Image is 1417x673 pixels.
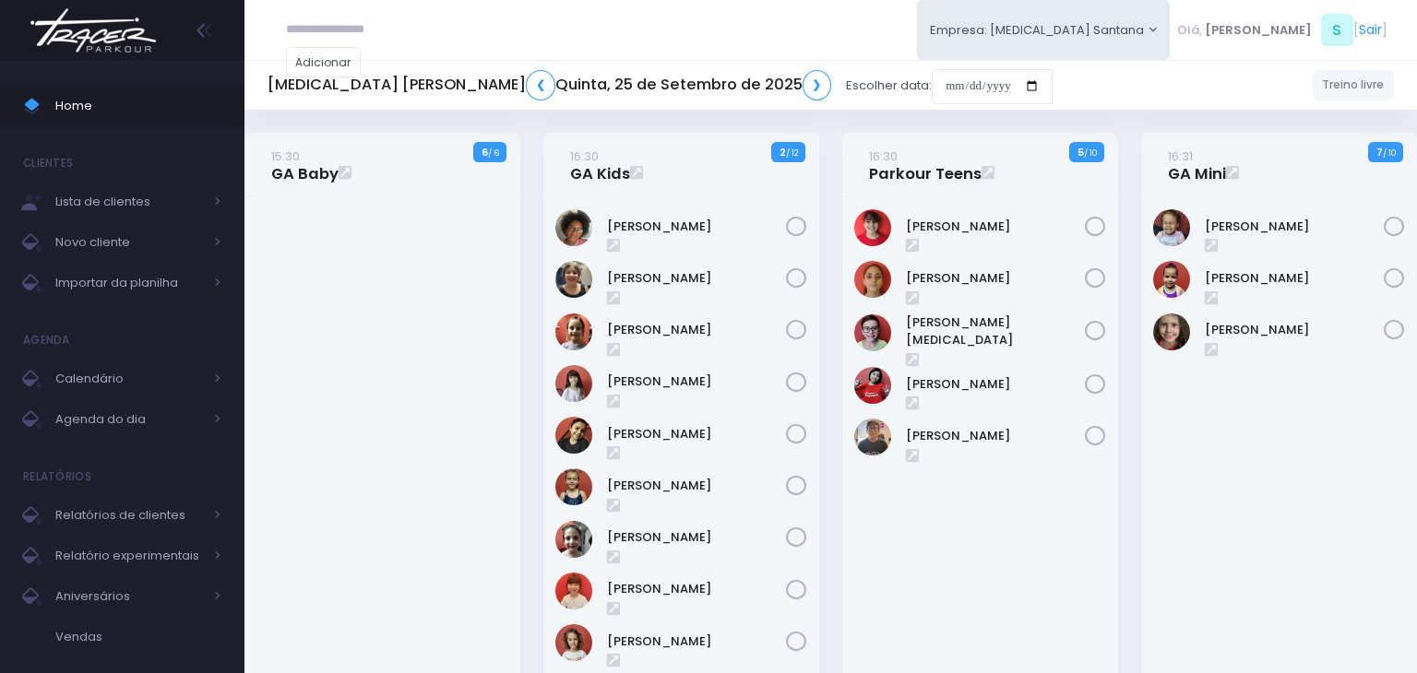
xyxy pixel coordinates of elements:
h5: [MEDICAL_DATA] [PERSON_NAME] Quinta, 25 de Setembro de 2025 [268,70,831,100]
strong: 5 [1078,145,1084,159]
img: Larissa Teodoro Dangebel de Oliveira [555,365,592,402]
small: 16:30 [869,148,898,165]
a: 16:30Parkour Teens [869,147,982,183]
span: Agenda do dia [55,407,203,431]
small: / 10 [1383,148,1396,159]
a: [PERSON_NAME] [607,321,786,339]
a: [PERSON_NAME] [1205,269,1384,288]
a: 16:31GA Mini [1168,147,1226,183]
span: Aniversários [55,584,203,608]
img: Livia Baião Gomes [555,417,592,454]
a: ❯ [803,70,832,100]
span: Relatório experimentais [55,544,203,568]
img: Maria Helena Coelho Mariano [1153,313,1190,350]
span: Lista de clientes [55,190,203,214]
span: S [1321,14,1353,46]
a: [PERSON_NAME] [607,580,786,598]
a: [PERSON_NAME] [607,528,786,547]
h4: Clientes [23,145,73,182]
h4: Agenda [23,322,70,359]
a: Adicionar [286,47,362,77]
img: Anna Júlia Roque Silva [854,261,891,298]
span: Olá, [1177,21,1202,40]
img: Giulia Coelho Mariano [555,209,592,246]
span: Calendário [55,367,203,391]
a: [PERSON_NAME] [607,218,786,236]
img: João Vitor Fontan Nicoleti [854,314,891,351]
span: [PERSON_NAME] [1205,21,1312,40]
img: Lorena mie sato ayres [854,367,891,404]
span: Importar da planilha [55,271,203,295]
h4: Relatórios [23,458,91,495]
span: Relatórios de clientes [55,503,203,527]
strong: 6 [482,145,488,159]
div: [ ] [1170,9,1394,51]
strong: 7 [1376,145,1383,159]
img: Mariana Namie Takatsuki Momesso [555,573,592,609]
span: Novo cliente [55,230,203,254]
a: Sair [1359,20,1382,40]
a: [PERSON_NAME] [906,427,1085,445]
a: [PERSON_NAME] [607,632,786,651]
a: Treino livre [1313,70,1395,100]
small: / 12 [786,148,798,159]
a: [PERSON_NAME] [607,269,786,288]
img: Nina Diniz Scatena Alves [555,624,592,661]
img: Mariana Garzuzi Palma [555,521,592,558]
small: 15:30 [271,148,300,165]
a: [PERSON_NAME][MEDICAL_DATA] [906,313,1085,349]
a: [PERSON_NAME] [906,375,1085,394]
small: 16:30 [570,148,599,165]
img: Heloisa Frederico Mota [555,261,592,298]
img: Lucas figueiredo guedes [854,419,891,455]
a: [PERSON_NAME] [607,477,786,495]
a: 16:30GA Kids [570,147,630,183]
strong: 2 [780,145,786,159]
div: Escolher data: [268,65,1053,107]
small: / 10 [1084,148,1097,159]
a: [PERSON_NAME] [1205,321,1384,339]
small: / 6 [488,148,499,159]
img: Maria Cecília Menezes Rodrigues [1153,261,1190,298]
a: [PERSON_NAME] [906,218,1085,236]
a: [PERSON_NAME] [607,425,786,443]
img: Anna Helena Roque Silva [854,209,891,246]
img: Malu Souza de Carvalho [1153,209,1190,246]
small: 16:31 [1168,148,1193,165]
a: ❮ [526,70,555,100]
span: Home [55,94,221,118]
a: [PERSON_NAME] [906,269,1085,288]
a: 15:30GA Baby [271,147,339,183]
img: Manuela Andrade Bertolla [555,468,592,505]
a: [PERSON_NAME] [607,372,786,391]
img: Lara Prado Pfefer [555,313,592,350]
span: Vendas [55,625,221,649]
a: [PERSON_NAME] [1205,218,1384,236]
